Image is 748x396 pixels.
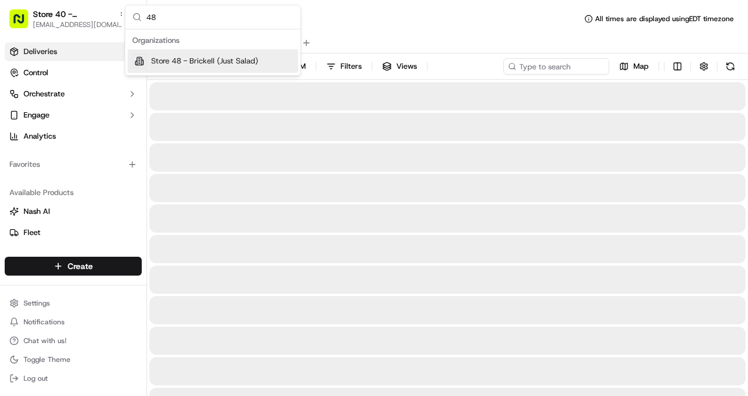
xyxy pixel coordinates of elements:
[722,58,739,75] button: Refresh
[40,112,193,123] div: Start new chat
[12,171,21,180] div: 📗
[5,314,142,330] button: Notifications
[24,298,50,308] span: Settings
[321,58,367,75] button: Filters
[5,202,142,221] button: Nash AI
[5,351,142,368] button: Toggle Theme
[31,75,212,88] input: Got a question? Start typing here...
[83,198,142,207] a: Powered byPylon
[99,171,109,180] div: 💻
[128,32,298,49] div: Organizations
[33,8,114,20] button: Store 40 - [GEOGRAPHIC_DATA] (Just Salad)
[24,336,66,345] span: Chat with us!
[12,112,33,133] img: 1736555255976-a54dd68f-1ca7-489b-9aae-adbdc363a1c4
[5,223,142,242] button: Fleet
[24,227,41,238] span: Fleet
[5,5,122,33] button: Store 40 - [GEOGRAPHIC_DATA] (Just Salad)[EMAIL_ADDRESS][DOMAIN_NAME]
[595,14,734,24] span: All times are displayed using EDT timezone
[12,11,35,35] img: Nash
[40,123,149,133] div: We're available if you need us!
[503,58,609,75] input: Type to search
[5,257,142,276] button: Create
[68,260,93,272] span: Create
[24,206,50,217] span: Nash AI
[5,333,142,349] button: Chat with us!
[151,56,258,66] span: Store 48 - Brickell (Just Salad)
[396,61,417,72] span: Views
[24,110,49,120] span: Engage
[24,317,65,327] span: Notifications
[5,85,142,103] button: Orchestrate
[5,183,142,202] div: Available Products
[117,199,142,207] span: Pylon
[33,20,127,29] button: [EMAIL_ADDRESS][DOMAIN_NAME]
[111,170,189,182] span: API Documentation
[24,374,48,383] span: Log out
[5,127,142,146] a: Analytics
[146,5,293,29] input: Search...
[24,355,71,364] span: Toggle Theme
[95,165,193,186] a: 💻API Documentation
[5,42,142,61] a: Deliveries
[24,89,65,99] span: Orchestrate
[377,58,422,75] button: Views
[5,106,142,125] button: Engage
[200,115,214,129] button: Start new chat
[5,295,142,311] button: Settings
[5,155,142,174] div: Favorites
[24,170,90,182] span: Knowledge Base
[7,165,95,186] a: 📗Knowledge Base
[340,61,362,72] span: Filters
[24,46,57,57] span: Deliveries
[614,58,654,75] button: Map
[9,227,137,238] a: Fleet
[24,68,48,78] span: Control
[125,29,300,75] div: Suggestions
[5,370,142,387] button: Log out
[5,63,142,82] button: Control
[12,46,214,65] p: Welcome 👋
[24,131,56,142] span: Analytics
[633,61,649,72] span: Map
[9,206,137,217] a: Nash AI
